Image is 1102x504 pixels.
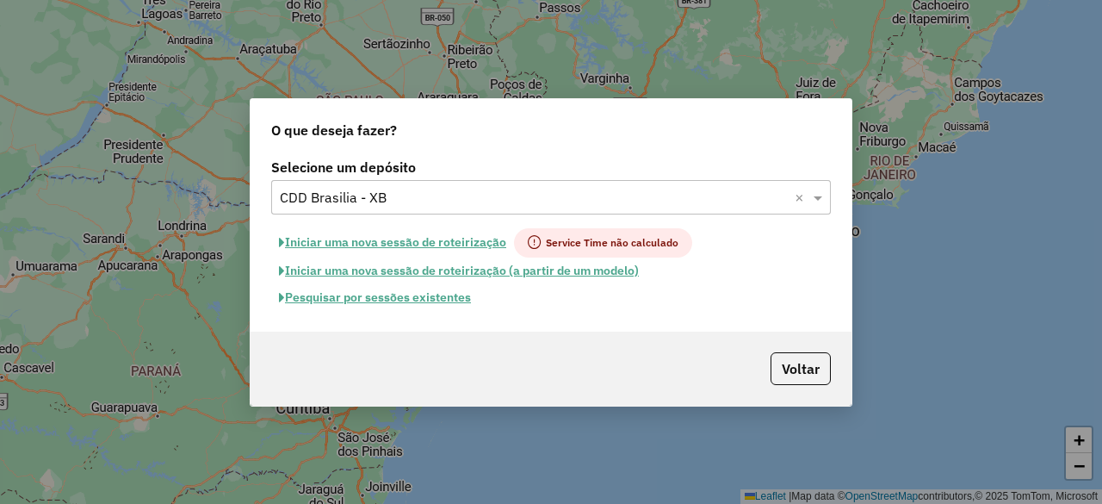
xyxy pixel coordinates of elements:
[771,352,831,385] button: Voltar
[271,120,397,140] span: O que deseja fazer?
[795,187,809,208] span: Clear all
[271,157,831,177] label: Selecione um depósito
[271,284,479,311] button: Pesquisar por sessões existentes
[514,228,692,258] span: Service Time não calculado
[271,228,514,258] button: Iniciar uma nova sessão de roteirização
[271,258,647,284] button: Iniciar uma nova sessão de roteirização (a partir de um modelo)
